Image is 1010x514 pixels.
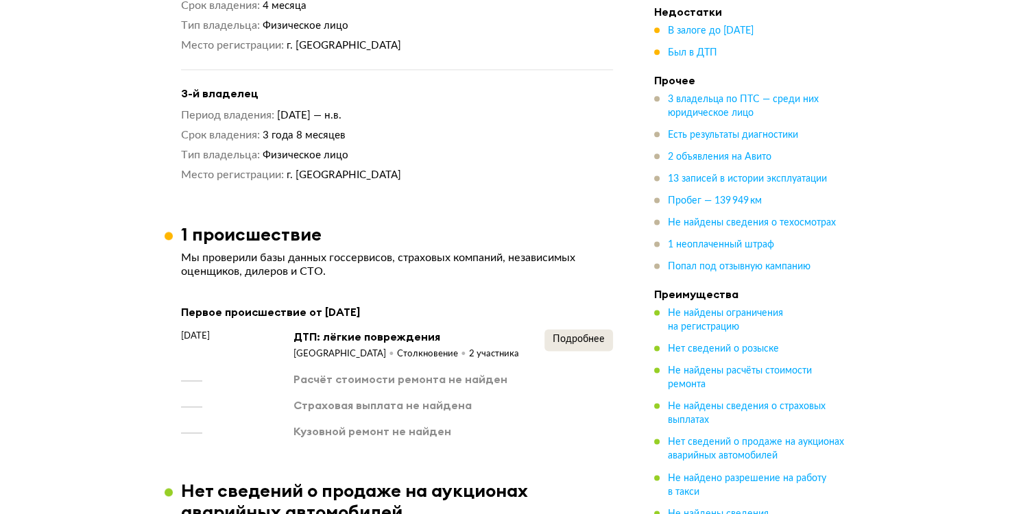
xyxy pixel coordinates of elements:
[544,329,613,351] button: Подробнее
[668,27,754,36] span: В залоге до [DATE]
[397,348,469,360] div: Столкновение
[668,262,810,272] span: Попал под отзывную кампанию
[181,128,260,143] dt: Срок владения
[293,329,519,344] div: ДТП: лёгкие повреждения
[181,108,274,123] dt: Период владения
[287,40,401,51] span: г. [GEOGRAPHIC_DATA]
[263,130,346,140] span: 3 года 8 месяцев
[181,223,322,245] h3: 1 происшествие
[181,303,613,321] div: Первое происшествие от [DATE]
[654,5,846,19] h4: Недостатки
[181,168,284,182] dt: Место регистрации
[181,251,613,278] p: Мы проверили базы данных госсервисов, страховых компаний, независимых оценщиков, дилеров и СТО.
[181,86,613,101] h4: 3-й владелец
[668,175,827,184] span: 13 записей в истории эксплуатации
[277,110,341,121] span: [DATE] — н.в.
[654,74,846,88] h4: Прочее
[263,1,306,11] span: 4 месяца
[668,402,826,426] span: Не найдены сведения о страховых выплатах
[293,397,472,413] div: Страховая выплата не найдена
[181,19,260,33] dt: Тип владельца
[668,131,798,140] span: Есть результаты диагностики
[263,150,348,160] span: Физическое лицо
[553,334,605,344] span: Подробнее
[668,367,812,390] span: Не найдены расчёты стоимости ремонта
[668,219,836,228] span: Не найдены сведения о техосмотрах
[668,49,717,58] span: Был в ДТП
[181,148,260,162] dt: Тип владельца
[181,329,210,343] span: [DATE]
[287,170,401,180] span: г. [GEOGRAPHIC_DATA]
[263,21,348,31] span: Физическое лицо
[668,241,774,250] span: 1 неоплаченный штраф
[469,348,519,360] div: 2 участника
[654,288,846,302] h4: Преимущества
[181,38,284,53] dt: Место регистрации
[293,348,397,360] div: [GEOGRAPHIC_DATA]
[668,153,771,162] span: 2 объявления на Авито
[668,438,844,461] span: Нет сведений о продаже на аукционах аварийных автомобилей
[668,197,762,206] span: Пробег — 139 949 км
[668,345,779,354] span: Нет сведений о розыске
[668,95,819,119] span: 3 владельца по ПТС — среди них юридическое лицо
[293,371,507,387] div: Расчёт стоимости ремонта не найден
[293,424,451,439] div: Кузовной ремонт не найден
[668,474,826,497] span: Не найдено разрешение на работу в такси
[668,309,783,332] span: Не найдены ограничения на регистрацию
